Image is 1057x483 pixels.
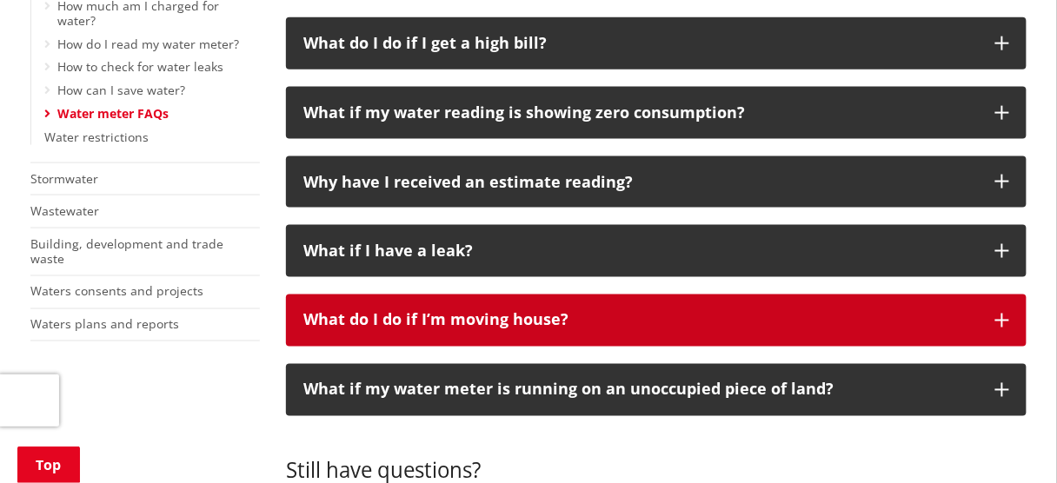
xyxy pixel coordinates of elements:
[303,242,978,260] p: What if I have a leak?
[286,87,1027,139] button: What if my water reading is showing zero consumption?
[303,174,978,191] p: Why have I received an estimate reading?
[303,312,978,329] p: What do I do if I’m moving house?
[30,170,98,187] a: Stormwater
[57,82,185,98] a: How can I save water?
[30,316,179,333] a: Waters plans and reports
[30,235,223,267] a: Building, development and trade waste
[286,17,1027,69] button: What do I do if I get a high bill?
[303,381,978,399] p: What if my water meter is running on an unoccupied piece of land?
[286,225,1027,277] button: What if I have a leak?
[44,129,149,145] a: Water restrictions
[57,58,223,75] a: How to check for water leaks
[303,104,978,122] p: What if my water reading is showing zero consumption?
[57,36,239,52] a: How do I read my water meter?
[30,202,99,219] a: Wastewater
[286,364,1027,416] button: What if my water meter is running on an unoccupied piece of land?
[286,156,1027,208] button: Why have I received an estimate reading?
[303,35,978,52] p: What do I do if I get a high bill?
[977,410,1040,473] iframe: Messenger Launcher
[17,447,80,483] a: Top
[57,105,169,122] a: Water meter FAQs
[286,294,1027,347] button: What do I do if I’m moving house?
[30,283,203,300] a: Waters consents and projects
